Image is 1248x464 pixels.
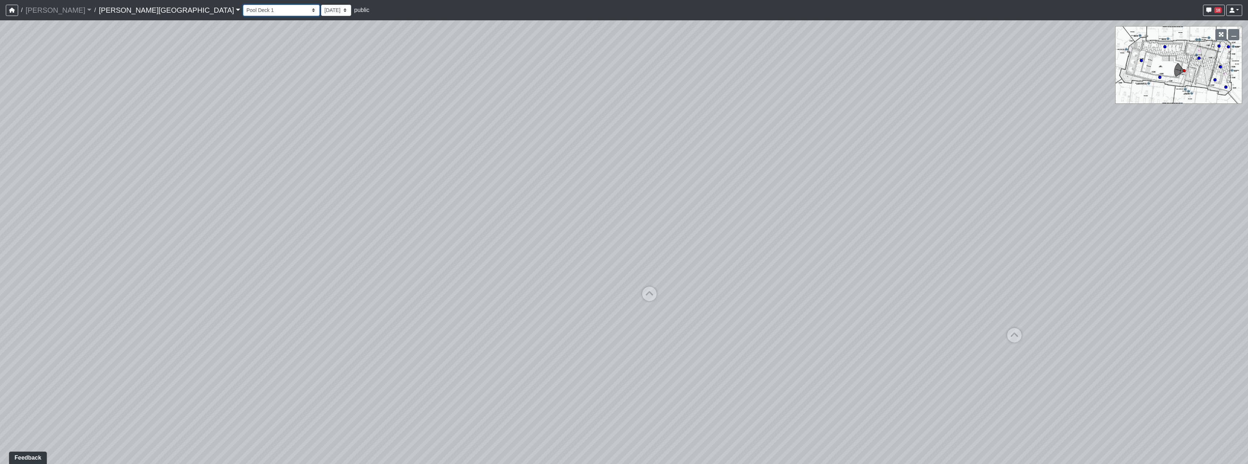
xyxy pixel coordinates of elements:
[25,3,91,17] a: [PERSON_NAME]
[18,3,25,17] span: /
[99,3,240,17] a: [PERSON_NAME][GEOGRAPHIC_DATA]
[354,7,369,13] span: public
[5,449,48,464] iframe: Ybug feedback widget
[91,3,99,17] span: /
[1203,5,1225,16] button: 10
[1214,7,1222,13] span: 10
